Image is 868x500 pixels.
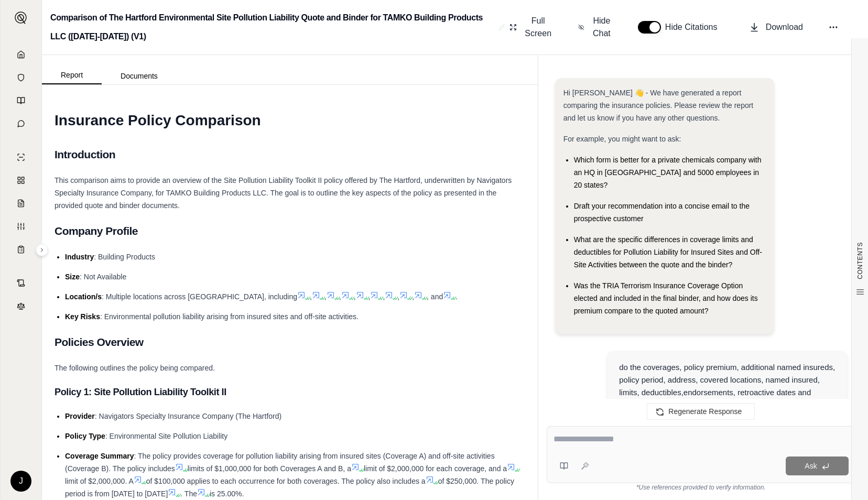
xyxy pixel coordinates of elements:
[563,89,754,122] span: Hi [PERSON_NAME] 👋 - We have generated a report comparing the insurance policies. Please review t...
[574,235,762,269] span: What are the specific differences in coverage limits and deductibles for Pollution Liability for ...
[100,312,359,321] span: : Environmental pollution liability arising from insured sites and off-site activities.
[65,312,100,321] span: Key Risks
[647,403,755,420] button: Regenerate Response
[786,456,849,475] button: Ask
[7,239,35,260] a: Coverage Table
[55,383,525,401] h3: Policy 1: Site Pollution Liability Toolkit II
[574,281,758,315] span: Was the TRIA Terrorism Insurance Coverage Option elected and included in the final binder, and ho...
[65,452,495,473] span: : The policy provides coverage for pollution liability arising from insured sites (Coverage A) an...
[15,12,27,24] img: Expand sidebar
[7,90,35,111] a: Prompt Library
[766,21,803,34] span: Download
[102,68,177,84] button: Documents
[7,147,35,168] a: Single Policy
[7,216,35,237] a: Custom Report
[7,113,35,134] a: Chat
[7,170,35,191] a: Policy Comparisons
[354,292,356,301] span: ,
[574,156,762,189] span: Which form is better for a private chemicals company with an HQ in [GEOGRAPHIC_DATA] and 5000 emp...
[547,483,855,492] div: *Use references provided to verify information.
[65,477,134,485] span: limit of $2,000,000. A
[102,292,297,301] span: : Multiple locations across [GEOGRAPHIC_DATA], including
[42,67,102,84] button: Report
[668,407,742,416] span: Regenerate Response
[856,242,864,279] span: CONTENTS
[36,244,48,256] button: Expand sidebar
[563,135,681,143] span: For example, you might want to ask:
[105,432,227,440] span: : Environmental Site Pollution Liability
[180,490,197,498] span: . The
[50,8,494,46] h2: Comparison of The Hartford Environmental Site Pollution Liability Quote and Binder for TAMKO Buil...
[55,220,525,242] h2: Company Profile
[65,452,134,460] span: Coverage Summary
[619,361,835,411] div: do the coverages, policy premium, additional named insureds, policy period, address, covered loca...
[7,44,35,65] a: Home
[368,292,371,301] span: ,
[7,193,35,214] a: Claim Coverage
[55,331,525,353] h2: Policies Overview
[55,176,512,210] span: This comparison aims to provide an overview of the Site Pollution Liability Toolkit II policy off...
[210,490,244,498] span: is 25.00%.
[805,462,817,470] span: Ask
[65,432,105,440] span: Policy Type
[55,144,525,166] h2: Introduction
[745,17,807,38] button: Download
[523,15,553,40] span: Full Screen
[505,10,557,44] button: Full Screen
[95,412,281,420] span: : Navigators Specialty Insurance Company (The Hartford)
[324,292,327,301] span: ,
[427,292,443,301] span: , and
[10,7,31,28] button: Expand sidebar
[397,292,399,301] span: ,
[65,412,95,420] span: Provider
[188,464,351,473] span: limits of $1,000,000 for both Coverages A and B, a
[7,296,35,317] a: Legal Search Engine
[65,273,80,281] span: Size
[574,202,750,223] span: Draft your recommendation into a concise email to the prospective customer
[364,464,507,473] span: limit of $2,000,000 for each coverage, and a
[7,67,35,88] a: Documents Vault
[574,10,617,44] button: Hide Chat
[94,253,155,261] span: : Building Products
[412,292,414,301] span: ,
[339,292,341,301] span: ,
[146,477,426,485] span: of $100,000 applies to each occurrence for both coverages. The policy also includes a
[310,292,312,301] span: ,
[665,21,724,34] span: Hide Citations
[455,292,458,301] span: .
[65,253,94,261] span: Industry
[55,106,525,135] h1: Insurance Policy Comparison
[55,364,215,372] span: The following outlines the policy being compared.
[10,471,31,492] div: J
[591,15,613,40] span: Hide Chat
[65,292,102,301] span: Location/s
[7,273,35,294] a: Contract Analysis
[80,273,126,281] span: : Not Available
[383,292,385,301] span: ,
